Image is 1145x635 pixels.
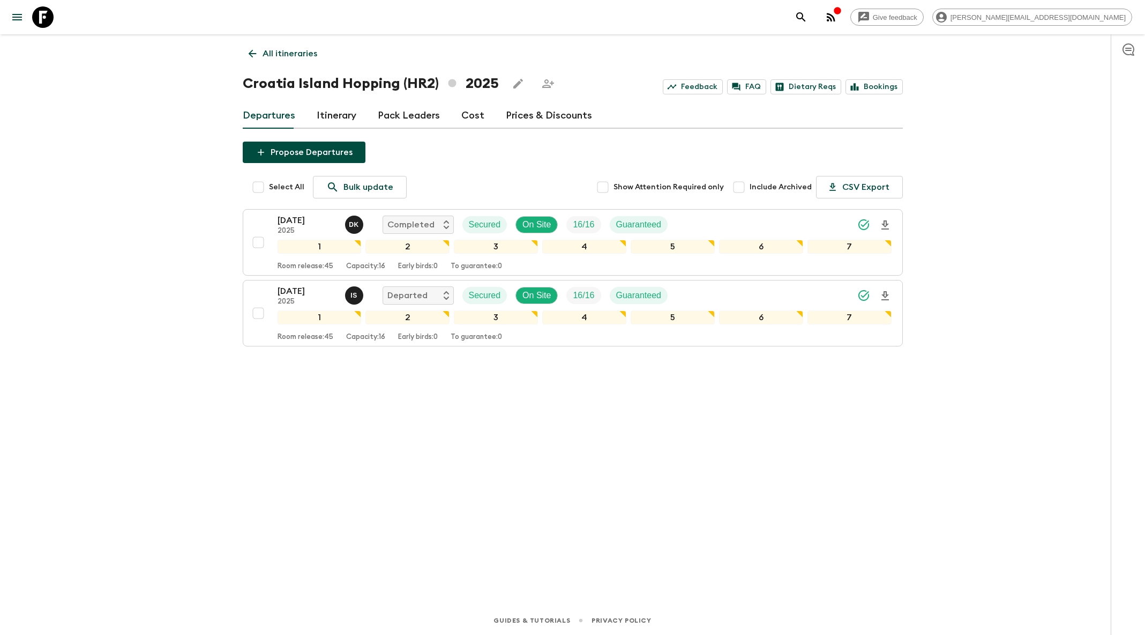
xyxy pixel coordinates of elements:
p: Secured [469,289,501,302]
a: Cost [461,103,484,129]
div: 5 [631,311,715,324]
p: Bulk update [343,181,393,194]
div: 4 [542,311,626,324]
span: Give feedback [867,13,923,21]
button: CSV Export [816,176,903,198]
p: To guarantee: 0 [451,262,502,271]
p: 2025 [278,227,336,235]
a: Itinerary [317,103,356,129]
svg: Download Onboarding [879,219,892,232]
a: Prices & Discounts [506,103,592,129]
h1: Croatia Island Hopping (HR2) 2025 [243,73,499,94]
div: Secured [462,216,507,233]
p: Departed [387,289,428,302]
div: 7 [807,240,892,254]
p: Room release: 45 [278,262,333,271]
p: [DATE] [278,285,336,298]
div: On Site [515,287,558,304]
span: Share this itinerary [537,73,559,94]
p: Capacity: 16 [346,262,385,271]
button: search adventures [790,6,812,28]
svg: Synced Successfully [857,289,870,302]
a: Bulk update [313,176,407,198]
a: Dietary Reqs [770,79,841,94]
a: Bookings [845,79,903,94]
p: Secured [469,218,501,231]
div: [PERSON_NAME][EMAIL_ADDRESS][DOMAIN_NAME] [932,9,1132,26]
span: Include Archived [750,182,812,193]
div: Secured [462,287,507,304]
button: menu [6,6,28,28]
button: Edit this itinerary [507,73,529,94]
div: Trip Fill [566,287,601,304]
span: Show Attention Required only [613,182,724,193]
p: Room release: 45 [278,333,333,342]
div: 2 [365,311,450,324]
p: Early birds: 0 [398,333,438,342]
p: Guaranteed [616,218,662,231]
div: 7 [807,311,892,324]
button: [DATE]2025Dario KotaCompletedSecuredOn SiteTrip FillGuaranteed1234567Room release:45Capacity:16Ea... [243,209,903,276]
svg: Download Onboarding [879,290,892,302]
div: 6 [719,240,803,254]
div: 3 [454,240,538,254]
a: FAQ [727,79,766,94]
button: [DATE]2025Ivan StojanovićDepartedSecuredOn SiteTrip FillGuaranteed1234567Room release:45Capacity:... [243,280,903,346]
div: 3 [454,311,538,324]
button: Propose Departures [243,142,365,163]
div: On Site [515,216,558,233]
div: 2 [365,240,450,254]
span: Ivan Stojanović [345,290,365,298]
p: All itineraries [263,47,317,60]
a: Departures [243,103,295,129]
a: Pack Leaders [378,103,440,129]
span: Select All [269,182,304,193]
span: [PERSON_NAME][EMAIL_ADDRESS][DOMAIN_NAME] [945,13,1132,21]
p: 16 / 16 [573,289,594,302]
p: On Site [522,289,551,302]
a: Privacy Policy [592,615,651,626]
div: 1 [278,311,362,324]
p: 16 / 16 [573,218,594,231]
div: 4 [542,240,626,254]
a: Give feedback [850,9,924,26]
p: Early birds: 0 [398,262,438,271]
p: Guaranteed [616,289,662,302]
p: 2025 [278,298,336,306]
span: Dario Kota [345,219,365,227]
p: Capacity: 16 [346,333,385,342]
div: 1 [278,240,362,254]
p: Completed [387,218,435,231]
a: Guides & Tutorials [493,615,570,626]
a: All itineraries [243,43,323,64]
svg: Synced Successfully [857,218,870,231]
div: 5 [631,240,715,254]
div: Trip Fill [566,216,601,233]
p: [DATE] [278,214,336,227]
p: On Site [522,218,551,231]
p: To guarantee: 0 [451,333,502,342]
a: Feedback [663,79,723,94]
div: 6 [719,311,803,324]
